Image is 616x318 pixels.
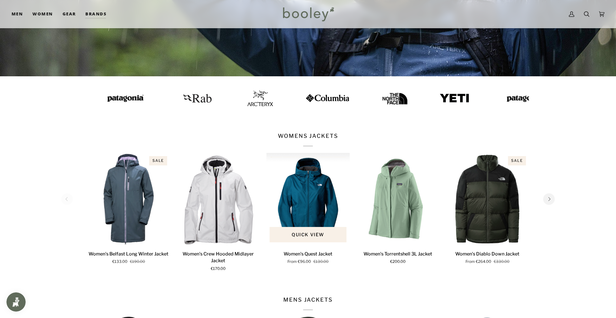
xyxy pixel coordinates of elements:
a: Women's Crew Hooded Midlayer Jacket [177,248,260,272]
product-grid-item: Women's Diablo Down Jacket [446,153,529,265]
span: Men [12,11,23,17]
product-grid-item-variant: XS / Alpine Frost [87,153,170,245]
span: Quick view [292,231,324,238]
p: Women's Diablo Down Jacket [455,251,519,258]
a: Women's Belfast Long Winter Jacket [87,248,170,265]
product-grid-item: Women's Quest Jacket [266,153,350,265]
a: Women's Diablo Down Jacket [446,248,529,265]
product-grid-item-variant: XS / Ellwood Green [356,153,440,245]
span: €190.00 [130,259,145,265]
p: Women's Belfast Long Winter Jacket [89,251,168,258]
a: Women's Torrentshell 3L Jacket [356,248,440,265]
p: WOMENS JACKETS [278,132,338,147]
span: €200.00 [390,259,406,265]
div: Sale [508,156,526,165]
span: €133.00 [112,259,127,265]
span: From €96.00 [287,259,311,265]
p: Women's Crew Hooded Midlayer Jacket [177,251,260,264]
span: €330.00 [494,259,509,265]
img: The North Face Women's Diablo Down Jacket Thyme / TNF Black - Booley Galway [446,153,529,245]
iframe: Button to open loyalty program pop-up [6,292,26,312]
p: Women's Torrentshell 3L Jacket [364,251,432,258]
a: Women's Crew Hooded Midlayer Jacket [177,153,260,245]
span: Women [32,11,53,17]
img: Patagonia Women's Torrentshell 3L Jacket Ellwood Green - Booley Galway [356,153,440,245]
span: From €264.00 [466,259,491,265]
product-grid-item-variant: XS / Thyme / TNF Black [446,153,529,245]
product-grid-item: Women's Belfast Long Winter Jacket [87,153,170,265]
product-grid-item-variant: XS / Midnight Petrol [266,153,350,245]
span: Gear [63,11,76,17]
img: Helly Hansen Women's Crew Hooded Midlayer Jacket White - Booley Galway [177,153,260,245]
p: MENS JACKETS [283,296,332,311]
product-grid-item-variant: XS / White [177,153,260,245]
p: Women's Quest Jacket [284,251,332,258]
span: €170.00 [211,266,226,272]
button: Next [543,193,555,205]
button: Quick view [269,227,346,242]
div: Sale [149,156,167,165]
a: Women's Belfast Long Winter Jacket [87,153,170,245]
span: €130.00 [313,259,329,265]
product-grid-item: Women's Crew Hooded Midlayer Jacket [177,153,260,272]
product-grid-item: Women's Torrentshell 3L Jacket [356,153,440,265]
img: Booley [280,5,336,23]
a: Women's Diablo Down Jacket [446,153,529,245]
span: Brands [85,11,107,17]
a: Women's Quest Jacket [266,248,350,265]
a: Women's Quest Jacket [266,153,350,245]
a: Women's Torrentshell 3L Jacket [356,153,440,245]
